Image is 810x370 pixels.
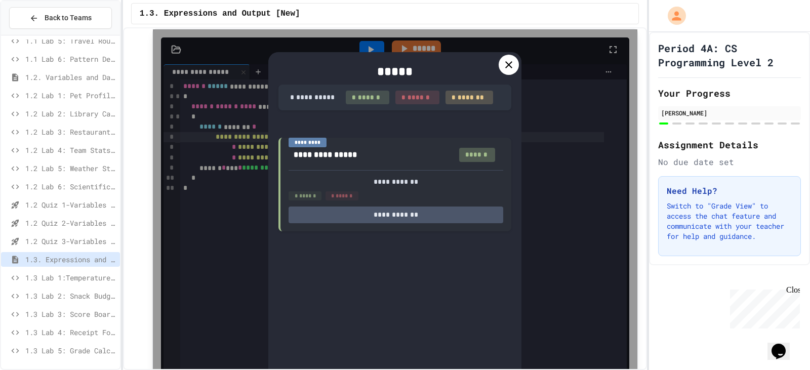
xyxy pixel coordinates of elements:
[25,54,116,64] span: 1.1 Lab 6: Pattern Detective
[25,35,116,46] span: 1.1 Lab 5: Travel Route Debugger
[25,218,116,228] span: 1.2 Quiz 2-Variables and Data Types
[45,13,92,23] span: Back to Teams
[25,327,116,338] span: 1.3 Lab 4: Receipt Formatter
[25,127,116,137] span: 1.2 Lab 3: Restaurant Order System
[25,72,116,83] span: 1.2. Variables and Data Types
[667,201,792,241] p: Switch to "Grade View" to access the chat feature and communicate with your teacher for help and ...
[726,285,800,328] iframe: chat widget
[658,41,801,69] h1: Period 4A: CS Programming Level 2
[658,156,801,168] div: No due date set
[9,7,112,29] button: Back to Teams
[25,272,116,283] span: 1.3 Lab 1:Temperature Display Fix
[25,90,116,101] span: 1.2 Lab 1: Pet Profile Fix
[767,330,800,360] iframe: chat widget
[140,8,300,20] span: 1.3. Expressions and Output [New]
[25,145,116,155] span: 1.2 Lab 4: Team Stats Calculator
[25,309,116,319] span: 1.3 Lab 3: Score Board Fixer
[25,181,116,192] span: 1.2 Lab 6: Scientific Calculator
[25,163,116,174] span: 1.2 Lab 5: Weather Station Debugger
[658,138,801,152] h2: Assignment Details
[657,4,688,27] div: My Account
[25,345,116,356] span: 1.3 Lab 5: Grade Calculator Pro
[658,86,801,100] h2: Your Progress
[25,254,116,265] span: 1.3. Expressions and Output [New]
[4,4,70,64] div: Chat with us now!Close
[661,108,798,117] div: [PERSON_NAME]
[25,236,116,246] span: 1.2 Quiz 3-Variables and Data Types
[25,108,116,119] span: 1.2 Lab 2: Library Card Creator
[667,185,792,197] h3: Need Help?
[25,199,116,210] span: 1.2 Quiz 1-Variables and Data Types
[25,291,116,301] span: 1.3 Lab 2: Snack Budget Tracker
